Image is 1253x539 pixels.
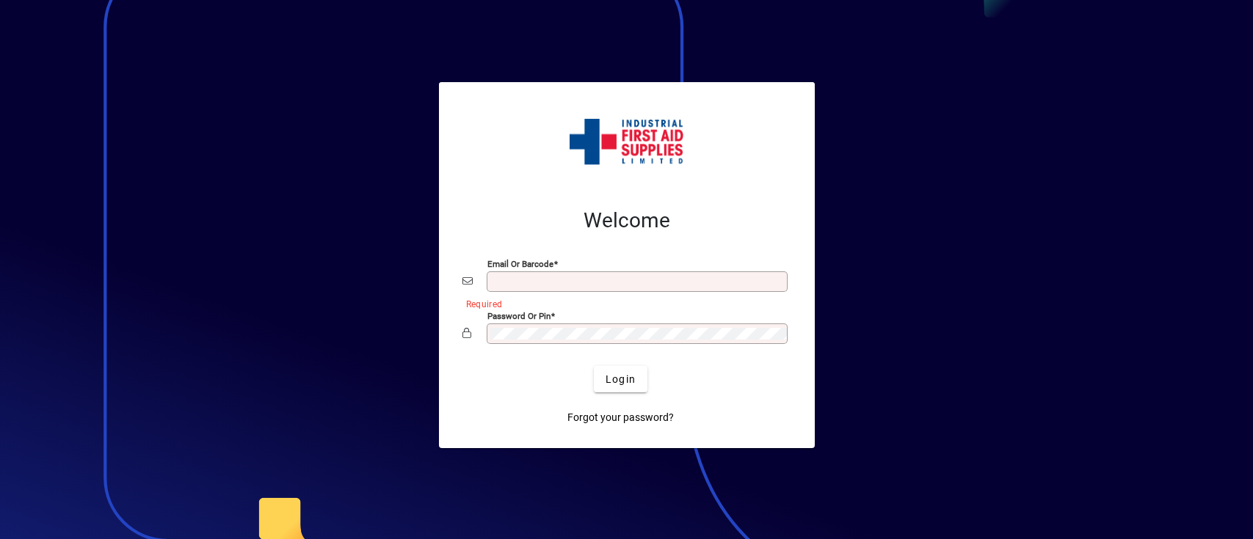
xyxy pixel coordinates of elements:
[487,259,553,269] mat-label: Email or Barcode
[466,296,780,311] mat-error: Required
[594,366,647,392] button: Login
[562,404,680,430] a: Forgot your password?
[462,208,791,233] h2: Welcome
[567,410,674,425] span: Forgot your password?
[606,372,636,387] span: Login
[487,311,551,321] mat-label: Password or Pin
